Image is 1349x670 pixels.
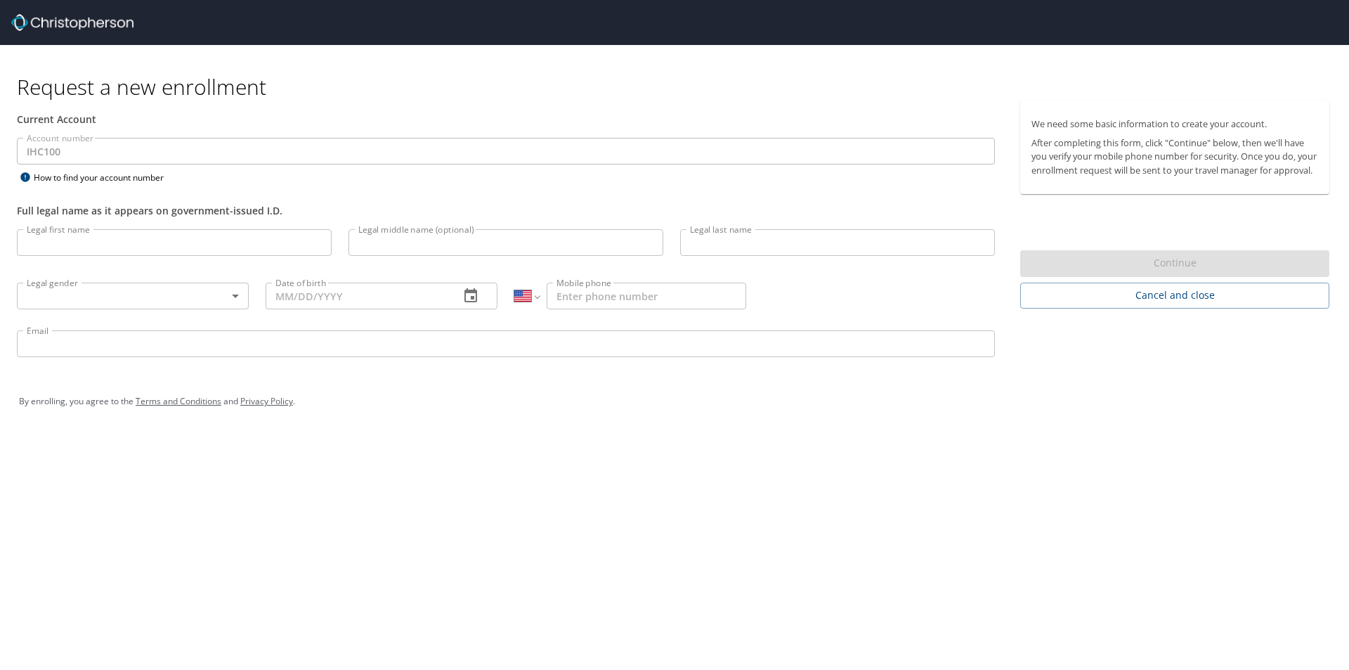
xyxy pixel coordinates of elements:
div: Full legal name as it appears on government-issued I.D. [17,203,995,218]
div: By enrolling, you agree to the and . [19,384,1330,419]
div: Current Account [17,112,995,127]
button: Cancel and close [1020,283,1329,309]
span: Cancel and close [1031,287,1318,304]
div: How to find your account number [17,169,193,186]
input: MM/DD/YYYY [266,283,448,309]
a: Privacy Policy [240,395,293,407]
a: Terms and Conditions [136,395,221,407]
input: Enter phone number [547,283,746,309]
img: cbt logo [11,14,133,31]
p: After completing this form, click "Continue" below, then we'll have you verify your mobile phone ... [1031,136,1318,177]
div: ​ [17,283,249,309]
p: We need some basic information to create your account. [1031,117,1318,131]
h1: Request a new enrollment [17,73,1341,101]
